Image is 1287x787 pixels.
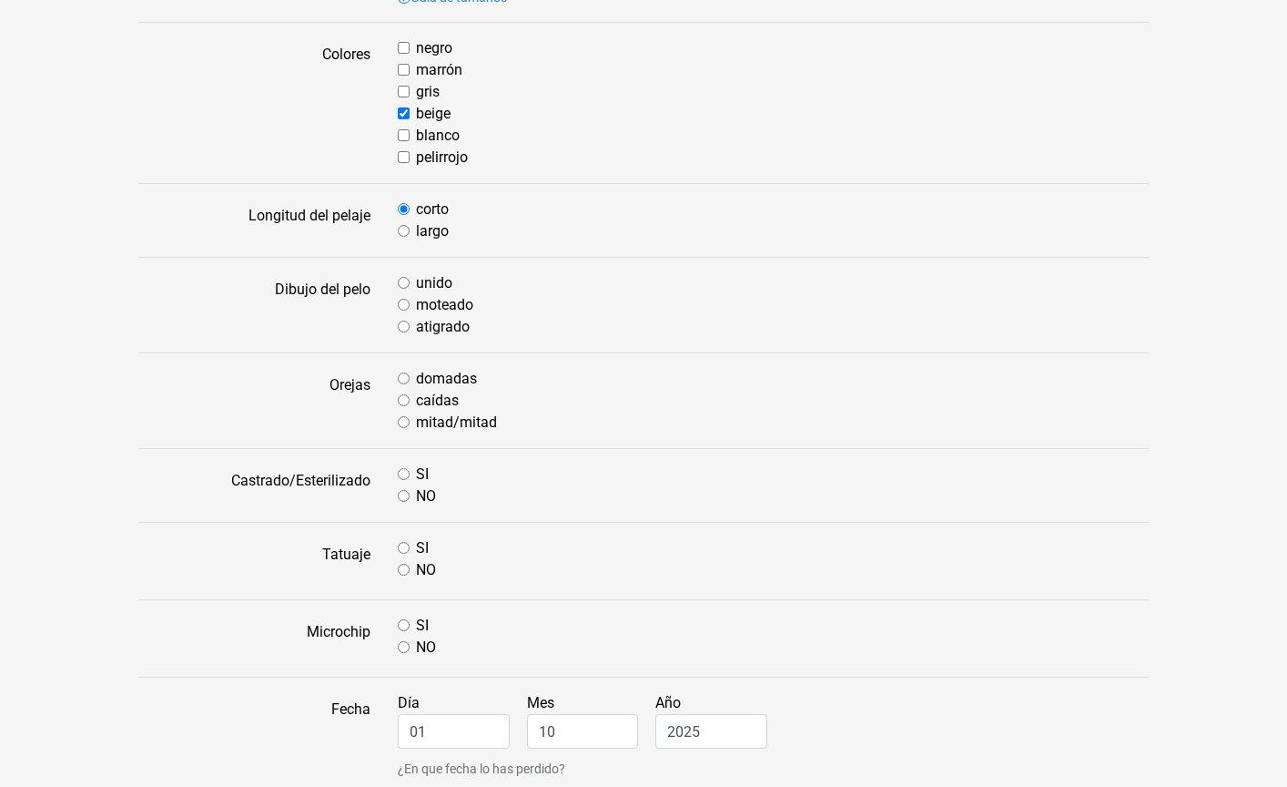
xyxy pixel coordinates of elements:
label: Tatuaje [125,537,384,585]
label: Microchip [125,615,384,662]
input: NO [398,564,410,576]
label: unido [416,272,452,294]
label: NO [416,559,436,581]
label: beige [416,103,451,125]
input: NO [398,641,410,653]
input: SI [398,468,410,480]
label: Orejas [125,368,384,434]
label: SI [416,537,429,559]
input: SI [398,542,410,554]
label: domadas [416,368,477,390]
label: marrón [416,59,462,81]
input: SI [398,619,410,631]
label: SI [416,615,429,637]
label: Año [655,692,781,749]
label: NO [416,485,436,507]
input: Día [398,714,510,749]
label: largo [416,220,449,242]
label: corto [416,199,449,220]
label: Dibujo del pelo [125,272,384,338]
label: NO [416,637,436,659]
input: caídas [398,394,410,406]
label: negro [416,37,452,59]
label: SI [416,464,429,485]
label: atigrado [416,316,470,338]
label: pelirrojo [416,147,468,169]
label: moteado [416,294,473,316]
input: moteado [398,299,410,311]
label: Mes [527,692,653,749]
label: mitad/mitad [416,412,497,434]
input: unido [398,277,410,289]
small: ¿En que fecha lo has perdido? [398,760,1149,779]
label: Castrado/Esterilizado [125,464,384,507]
label: Colores [125,37,384,169]
input: corto [398,203,410,215]
label: Día [398,692,523,749]
label: gris [416,81,440,103]
input: atigrado [398,321,410,332]
input: domadas [398,373,410,384]
label: blanco [416,125,460,147]
input: Mes [527,714,639,749]
input: Año [655,714,767,749]
label: Fecha [125,692,384,779]
input: NO [398,490,410,502]
input: mitad/mitad [398,416,410,428]
label: caídas [416,390,459,412]
input: largo [398,225,410,237]
label: Longitud del pelaje [125,199,384,242]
